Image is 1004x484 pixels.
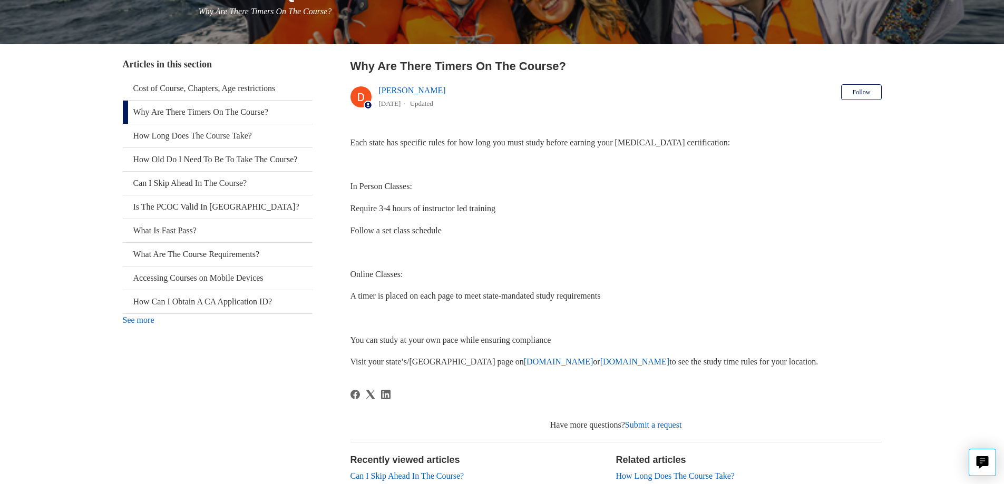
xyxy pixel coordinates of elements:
[410,100,433,107] li: Updated
[600,357,670,366] a: [DOMAIN_NAME]
[381,390,391,399] a: LinkedIn
[350,270,403,279] span: Online Classes:
[616,453,882,467] h2: Related articles
[350,419,882,431] div: Have more questions?
[366,390,375,399] a: X Corp
[123,101,313,124] a: Why Are There Timers On The Course?
[969,449,996,476] button: Live chat
[350,204,496,213] span: Require 3-4 hours of instructor led training
[199,7,332,16] span: Why Are There Timers On The Course?
[123,124,313,147] a: How Long Does The Course Take?
[524,357,593,366] a: [DOMAIN_NAME]
[123,195,313,219] a: Is The PCOC Valid In [GEOGRAPHIC_DATA]?
[350,291,601,300] span: A timer is placed on each page to meet state-mandated study requirements
[350,138,730,147] span: Each state has specific rules for how long you must study before earning your [MEDICAL_DATA] cert...
[123,243,313,266] a: What Are The Course Requirements?
[350,390,360,399] a: Facebook
[350,335,551,344] span: You can study at your own pace while ensuring compliance
[381,390,391,399] svg: Share this page on LinkedIn
[123,266,313,290] a: Accessing Courses on Mobile Devices
[350,453,606,467] h2: Recently viewed articles
[123,315,154,324] a: See more
[616,471,735,480] a: How Long Does The Course Take?
[379,100,401,107] time: 04/08/2025, 12:58
[350,182,412,191] span: In Person Classes:
[123,77,313,100] a: Cost of Course, Chapters, Age restrictions
[625,420,682,429] a: Submit a request
[350,390,360,399] svg: Share this page on Facebook
[350,357,818,366] span: Visit your state’s/[GEOGRAPHIC_DATA] page on or to see the study time rules for your location.
[123,59,212,70] span: Articles in this section
[350,57,882,75] h2: Why Are There Timers On The Course?
[841,84,881,100] button: Follow Article
[123,290,313,313] a: How Can I Obtain A CA Application ID?
[123,219,313,242] a: What Is Fast Pass?
[366,390,375,399] svg: Share this page on X Corp
[350,471,464,480] a: Can I Skip Ahead In The Course?
[123,148,313,171] a: How Old Do I Need To Be To Take The Course?
[379,86,446,95] a: [PERSON_NAME]
[123,172,313,195] a: Can I Skip Ahead In The Course?
[350,226,442,235] span: Follow a set class schedule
